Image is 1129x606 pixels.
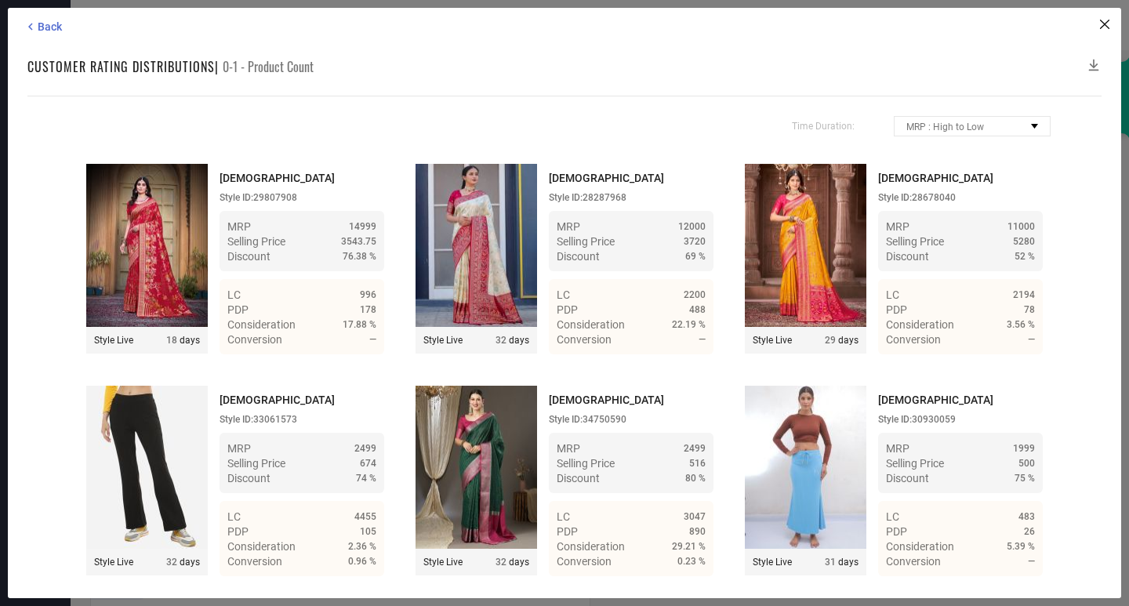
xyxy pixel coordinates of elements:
[549,172,664,184] span: [DEMOGRAPHIC_DATA]
[360,526,376,537] span: 105
[753,335,792,346] span: Style Live
[684,236,706,247] span: 3720
[356,473,376,484] span: 74 %
[886,555,941,568] span: Conversion
[166,557,200,568] span: days
[227,457,285,470] span: Selling Price
[549,192,713,203] div: Style ID: 28287968
[886,220,909,233] span: MRP
[557,303,578,316] span: PDP
[557,250,600,263] span: Discount
[878,192,1043,203] div: Style ID: 28678040
[360,304,376,315] span: 178
[825,557,859,568] span: days
[886,442,909,455] span: MRP
[886,333,941,346] span: Conversion
[220,414,384,425] div: Style ID: 33061573
[227,442,251,455] span: MRP
[557,525,578,538] span: PDP
[227,303,249,316] span: PDP
[227,472,270,484] span: Discount
[557,457,615,470] span: Selling Price
[557,510,570,523] span: LC
[792,121,855,132] span: Time Duration:
[496,557,529,568] span: days
[886,457,944,470] span: Selling Price
[689,458,706,469] span: 516
[886,250,929,263] span: Discount
[227,555,282,568] span: Conversion
[1024,304,1035,315] span: 78
[94,335,133,346] span: Style Live
[886,288,899,301] span: LC
[1028,334,1035,345] span: —
[349,221,376,232] span: 14999
[227,540,296,553] span: Consideration
[343,251,376,262] span: 76.38 %
[557,318,625,331] span: Consideration
[672,319,706,330] span: 22.19 %
[416,386,537,549] img: Style preview image
[685,473,706,484] span: 80 %
[1028,556,1035,567] span: —
[360,289,376,300] span: 996
[1018,511,1035,522] span: 483
[684,443,706,454] span: 2499
[348,556,376,567] span: 0.96 %
[878,394,993,406] span: [DEMOGRAPHIC_DATA]
[354,511,376,522] span: 4455
[348,541,376,552] span: 2.36 %
[825,335,836,346] span: 29
[557,555,612,568] span: Conversion
[496,557,506,568] span: 32
[886,318,954,331] span: Consideration
[220,394,335,406] span: [DEMOGRAPHIC_DATA]
[1007,221,1035,232] span: 11000
[27,57,219,76] h1: Customer rating distributions |
[227,318,296,331] span: Consideration
[689,526,706,537] span: 890
[886,510,899,523] span: LC
[685,251,706,262] span: 69 %
[557,472,600,484] span: Discount
[557,235,615,248] span: Selling Price
[886,540,954,553] span: Consideration
[86,164,208,327] img: Style preview image
[1013,443,1035,454] span: 1999
[227,288,241,301] span: LC
[745,386,866,549] img: Style preview image
[878,414,1043,425] div: Style ID: 30930059
[878,172,993,184] span: [DEMOGRAPHIC_DATA]
[496,335,529,346] span: days
[1013,289,1035,300] span: 2194
[227,220,251,233] span: MRP
[423,557,463,568] span: Style Live
[886,235,944,248] span: Selling Price
[1024,526,1035,537] span: 26
[557,288,570,301] span: LC
[886,525,907,538] span: PDP
[689,304,706,315] span: 488
[549,394,664,406] span: [DEMOGRAPHIC_DATA]
[166,335,177,346] span: 18
[86,386,208,549] img: Style preview image
[557,333,612,346] span: Conversion
[825,335,859,346] span: days
[223,57,314,76] span: 0-1 - Product Count
[227,510,241,523] span: LC
[1007,541,1035,552] span: 5.39 %
[496,335,506,346] span: 32
[886,472,929,484] span: Discount
[166,335,200,346] span: days
[684,289,706,300] span: 2200
[753,557,792,568] span: Style Live
[1015,251,1035,262] span: 52 %
[341,236,376,247] span: 3543.75
[745,164,866,327] img: Style preview image
[1018,458,1035,469] span: 500
[220,192,384,203] div: Style ID: 29807908
[360,458,376,469] span: 674
[38,20,62,33] span: Back
[549,414,713,425] div: Style ID: 34750590
[220,172,335,184] span: [DEMOGRAPHIC_DATA]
